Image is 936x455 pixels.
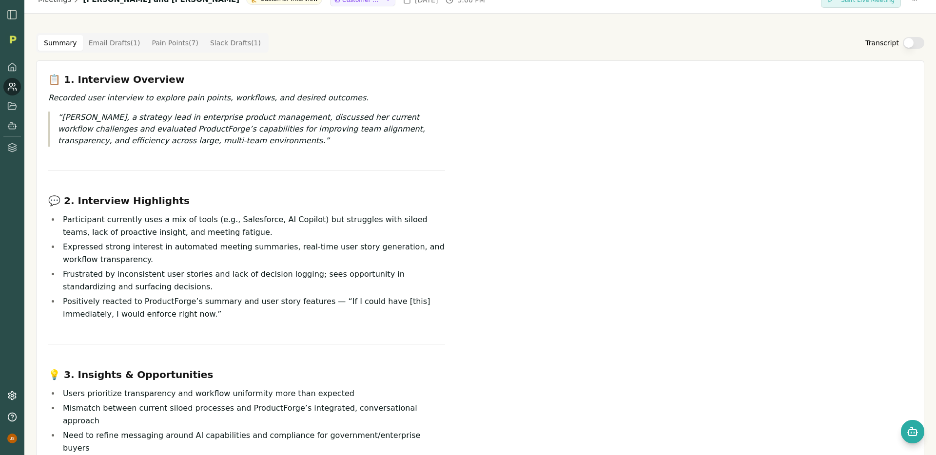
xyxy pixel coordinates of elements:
[60,402,445,427] li: Mismatch between current siloed processes and ProductForge’s integrated, conversational approach
[60,429,445,455] li: Need to refine messaging around AI capabilities and compliance for government/enterprise buyers
[38,35,83,51] button: Summary
[60,213,445,239] li: Participant currently uses a mix of tools (e.g., Salesforce, AI Copilot) but struggles with siloe...
[6,9,18,20] img: sidebar
[204,35,267,51] button: Slack Drafts ( 1 )
[60,268,445,293] li: Frustrated by inconsistent user stories and lack of decision logging; sees opportunity in standar...
[3,408,21,426] button: Help
[83,35,146,51] button: Email Drafts ( 1 )
[48,194,445,208] h3: 💬 2. Interview Highlights
[48,368,445,381] h3: 💡 3. Insights & Opportunities
[48,73,445,86] h3: 📋 1. Interview Overview
[865,38,899,48] label: Transcript
[60,387,445,400] li: Users prioritize transparency and workflow uniformity more than expected
[5,32,20,47] img: Organization logo
[58,112,445,147] p: [PERSON_NAME], a strategy lead in enterprise product management, discussed her current workflow c...
[146,35,204,51] button: Pain Points ( 7 )
[60,295,445,321] li: Positively reacted to ProductForge’s summary and user story features — “If I could have [this] im...
[901,420,924,443] button: Open chat
[48,93,369,102] em: Recorded user interview to explore pain points, workflows, and desired outcomes.
[7,434,17,443] img: profile
[60,241,445,266] li: Expressed strong interest in automated meeting summaries, real-time user story generation, and wo...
